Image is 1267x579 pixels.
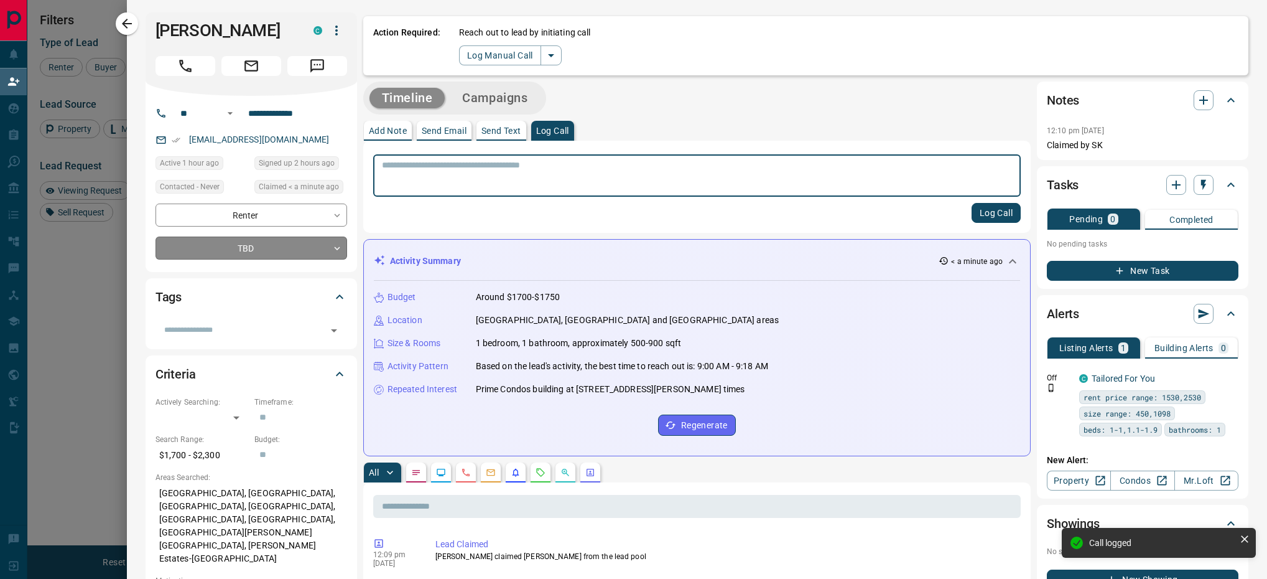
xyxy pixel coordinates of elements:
p: [GEOGRAPHIC_DATA], [GEOGRAPHIC_DATA], [GEOGRAPHIC_DATA], [GEOGRAPHIC_DATA], [GEOGRAPHIC_DATA], [G... [155,483,347,569]
p: Reach out to lead by initiating call [459,26,591,39]
p: 12:10 pm [DATE] [1047,126,1104,135]
span: Contacted - Never [160,181,220,193]
div: split button [459,45,562,65]
div: Mon Sep 15 2025 [155,156,248,174]
div: Tasks [1047,170,1238,200]
p: Lead Claimed [435,538,1016,551]
p: 1 [1121,344,1126,352]
svg: Emails [486,468,496,478]
span: rent price range: 1530,2530 [1084,391,1201,403]
p: All [369,468,379,477]
div: Mon Sep 15 2025 [254,156,347,174]
span: size range: 450,1098 [1084,407,1171,420]
div: condos.ca [313,26,322,35]
p: Prime Condos building at [STREET_ADDRESS][PERSON_NAME] times [476,383,745,396]
p: Repeated Interest [388,383,457,396]
div: Criteria [155,359,347,389]
a: [EMAIL_ADDRESS][DOMAIN_NAME] [189,134,330,144]
p: 1 bedroom, 1 bathroom, approximately 500-900 sqft [476,337,681,350]
h1: [PERSON_NAME] [155,21,295,40]
p: Budget: [254,434,347,445]
div: Activity Summary< a minute ago [374,250,1020,273]
p: Areas Searched: [155,472,347,483]
span: Call [155,56,215,76]
div: Tags [155,282,347,312]
p: Around $1700-$1750 [476,291,560,304]
p: < a minute ago [951,256,1003,267]
span: Message [287,56,347,76]
p: Listing Alerts [1059,344,1113,352]
p: Location [388,314,422,327]
span: Active 1 hour ago [160,157,219,169]
div: Notes [1047,85,1238,115]
p: [DATE] [373,559,417,568]
h2: Showings [1047,514,1100,534]
button: Open [325,322,343,339]
p: Send Email [422,126,466,135]
button: Campaigns [450,88,540,108]
button: Timeline [369,88,445,108]
p: Size & Rooms [388,337,441,350]
a: Mr.Loft [1174,471,1238,491]
h2: Notes [1047,90,1079,110]
span: Claimed < a minute ago [259,181,339,193]
p: Based on the lead's activity, the best time to reach out is: 9:00 AM - 9:18 AM [476,360,768,373]
p: Timeframe: [254,397,347,408]
svg: Push Notification Only [1047,384,1056,392]
span: bathrooms: 1 [1169,423,1221,436]
p: 12:09 pm [373,550,417,559]
button: Log Manual Call [459,45,541,65]
div: Alerts [1047,299,1238,329]
p: Search Range: [155,434,248,445]
div: Showings [1047,509,1238,539]
p: Log Call [536,126,569,135]
div: Renter [155,204,347,227]
p: Actively Searching: [155,397,248,408]
p: No pending tasks [1047,235,1238,253]
p: Pending [1069,215,1103,224]
div: condos.ca [1079,374,1088,383]
svg: Opportunities [560,468,570,478]
p: 0 [1221,344,1226,352]
h2: Tags [155,287,182,307]
button: Regenerate [658,415,736,436]
a: Tailored For You [1092,374,1155,384]
button: Open [223,106,238,121]
a: Condos [1110,471,1174,491]
h2: Alerts [1047,304,1079,324]
svg: Listing Alerts [511,468,521,478]
button: New Task [1047,261,1238,281]
p: Building Alerts [1154,344,1214,352]
p: Action Required: [373,26,440,65]
svg: Lead Browsing Activity [436,468,446,478]
p: 0 [1110,215,1115,224]
p: Budget [388,291,416,304]
p: Add Note [369,126,407,135]
svg: Calls [461,468,471,478]
p: [GEOGRAPHIC_DATA], [GEOGRAPHIC_DATA] and [GEOGRAPHIC_DATA] areas [476,314,779,327]
span: beds: 1-1,1.1-1.9 [1084,423,1158,436]
svg: Email Verified [172,136,180,144]
p: New Alert: [1047,454,1238,467]
button: Log Call [972,203,1021,223]
h2: Tasks [1047,175,1079,195]
p: No showings booked [1047,546,1238,557]
span: Signed up 2 hours ago [259,157,335,169]
svg: Agent Actions [585,468,595,478]
span: Email [221,56,281,76]
div: Call logged [1089,538,1235,548]
svg: Notes [411,468,421,478]
div: TBD [155,237,347,260]
a: Property [1047,471,1111,491]
p: [PERSON_NAME] claimed [PERSON_NAME] from the lead pool [435,551,1016,562]
p: Activity Summary [390,255,461,268]
svg: Requests [536,468,545,478]
p: Activity Pattern [388,360,448,373]
p: Off [1047,372,1072,384]
div: Mon Sep 15 2025 [254,180,347,197]
p: Completed [1169,215,1214,224]
h2: Criteria [155,364,196,384]
p: Claimed by SK [1047,139,1238,152]
p: Send Text [481,126,521,135]
p: $1,700 - $2,300 [155,445,248,466]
